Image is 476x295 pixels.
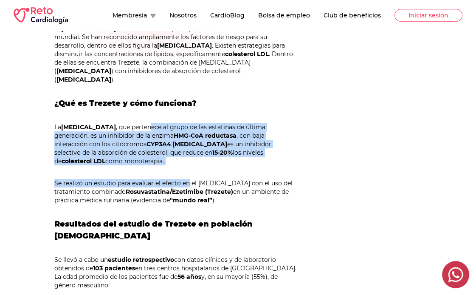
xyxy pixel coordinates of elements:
[54,179,299,204] p: Se realizó un estudio para evaluar el efecto en el [MEDICAL_DATA] con el uso del tratamiento comb...
[174,132,237,139] strong: HMG-CoA reductasa
[54,219,253,241] strong: Resultados del estudio de Trezete en población [DEMOGRAPHIC_DATA]
[14,7,68,24] img: RETO Cardio Logo
[56,76,111,83] strong: [MEDICAL_DATA]
[394,9,462,22] button: Iniciar sesión
[157,42,212,49] strong: [MEDICAL_DATA]
[54,99,197,108] strong: ¿Qué es Trezete y cómo funciona?
[126,188,233,196] strong: Rosuvastatina/Ezetimibe (Trezete)
[54,123,299,165] p: La , que pertenece al grupo de las estatinas de última generación, es un inhibidor de la enzima ,...
[324,11,381,20] button: Club de beneficios
[146,140,171,148] strong: CYP3A4
[62,157,105,165] strong: colesterol LDL
[210,11,245,20] button: CardioBlog
[54,24,299,84] p: La continúa siendo la principal causa de mortalidad a nivel mundial. Se han reconocido ampliament...
[93,264,135,272] strong: 103 pacientes
[169,11,197,20] button: Nosotros
[170,196,212,204] strong: “mundo real”
[108,256,174,264] strong: estudio retrospectivo
[113,11,156,20] button: Membresía
[56,67,111,75] strong: [MEDICAL_DATA]
[258,11,310,20] button: Bolsa de empleo
[212,149,233,156] strong: 15-20%
[54,255,299,289] p: Se llevó a cabo un con datos clínicos y de laboratorio obtenidos de en tres centros hospitalarios...
[177,273,201,281] strong: 56 años
[225,50,269,58] strong: colesterol LDL
[172,140,227,148] strong: [MEDICAL_DATA]
[61,123,116,131] strong: [MEDICAL_DATA]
